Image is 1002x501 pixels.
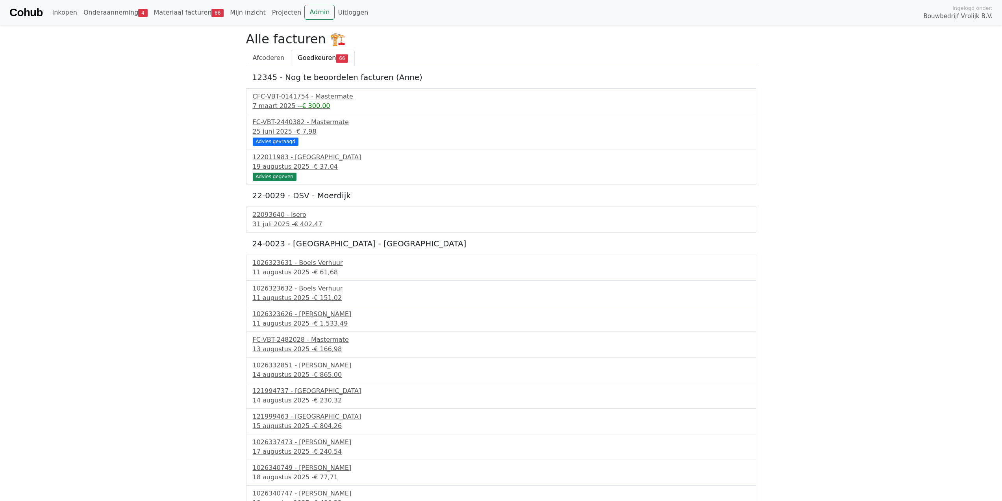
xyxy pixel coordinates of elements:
a: FC-VBT-2440382 - Mastermate25 juni 2025 -€ 7,98 Advies gevraagd [253,117,750,145]
span: € 230,32 [314,397,342,404]
div: 18 augustus 2025 - [253,473,750,482]
div: Advies gegeven [253,173,296,181]
a: 122011983 - [GEOGRAPHIC_DATA]19 augustus 2025 -€ 37,04 Advies gegeven [253,153,750,180]
div: 7 maart 2025 - [253,101,750,111]
a: FC-VBT-2482028 - Mastermate13 augustus 2025 -€ 166,98 [253,335,750,354]
h5: 22-0029 - DSV - Moerdijk [252,191,750,200]
div: 31 juli 2025 - [253,220,750,229]
span: € 1.533,49 [314,320,348,327]
a: 22093640 - Isero31 juli 2025 -€ 402,47 [253,210,750,229]
div: 13 augustus 2025 - [253,345,750,354]
a: Uitloggen [335,5,371,20]
span: € 151,02 [314,294,342,302]
span: € 61,68 [314,268,338,276]
div: 1026340747 - [PERSON_NAME] [253,489,750,498]
span: € 7,98 [296,128,317,135]
a: CFC-VBT-0141754 - Mastermate7 maart 2025 --€ 300,00 [253,92,750,111]
div: 1026323632 - Boels Verhuur [253,284,750,293]
span: Bouwbedrijf Vrolijk B.V. [923,12,993,21]
a: 1026323626 - [PERSON_NAME]11 augustus 2025 -€ 1.533,49 [253,309,750,328]
a: 121999463 - [GEOGRAPHIC_DATA]15 augustus 2025 -€ 804,26 [253,412,750,431]
a: 1026332851 - [PERSON_NAME]14 augustus 2025 -€ 865,00 [253,361,750,380]
div: 15 augustus 2025 - [253,421,750,431]
a: 121994737 - [GEOGRAPHIC_DATA]14 augustus 2025 -€ 230,32 [253,386,750,405]
div: 121994737 - [GEOGRAPHIC_DATA] [253,386,750,396]
div: CFC-VBT-0141754 - Mastermate [253,92,750,101]
span: Afcoderen [253,54,285,61]
span: € 37,04 [314,163,338,170]
h2: Alle facturen 🏗️ [246,32,756,47]
span: € 77,71 [314,473,338,481]
a: Materiaal facturen66 [151,5,227,20]
a: Admin [304,5,335,20]
div: 1026323631 - Boels Verhuur [253,258,750,268]
div: Advies gevraagd [253,138,298,145]
span: 66 [336,54,348,62]
span: Goedkeuren [298,54,336,61]
div: 22093640 - Isero [253,210,750,220]
span: € 240,54 [314,448,342,455]
div: 11 augustus 2025 - [253,293,750,303]
h5: 24-0023 - [GEOGRAPHIC_DATA] - [GEOGRAPHIC_DATA] [252,239,750,248]
a: 1026340749 - [PERSON_NAME]18 augustus 2025 -€ 77,71 [253,463,750,482]
span: € 804,26 [314,422,342,430]
span: -€ 300,00 [300,102,330,110]
span: Ingelogd onder: [952,4,993,12]
a: Inkopen [49,5,80,20]
div: FC-VBT-2482028 - Mastermate [253,335,750,345]
div: 14 augustus 2025 - [253,370,750,380]
div: 25 juni 2025 - [253,127,750,136]
div: 11 augustus 2025 - [253,268,750,277]
span: € 402,47 [294,220,322,228]
div: 1026340749 - [PERSON_NAME] [253,463,750,473]
a: Onderaanneming4 [80,5,151,20]
span: € 166,98 [314,345,342,353]
a: 1026323631 - Boels Verhuur11 augustus 2025 -€ 61,68 [253,258,750,277]
div: 11 augustus 2025 - [253,319,750,328]
span: 4 [138,9,147,17]
div: 122011983 - [GEOGRAPHIC_DATA] [253,153,750,162]
span: 66 [211,9,224,17]
a: Goedkeuren66 [291,50,355,66]
div: 19 augustus 2025 - [253,162,750,171]
span: € 865,00 [314,371,342,378]
div: 1026332851 - [PERSON_NAME] [253,361,750,370]
a: Mijn inzicht [227,5,269,20]
div: FC-VBT-2440382 - Mastermate [253,117,750,127]
a: Cohub [9,3,43,22]
div: 17 augustus 2025 - [253,447,750,456]
div: 121999463 - [GEOGRAPHIC_DATA] [253,412,750,421]
div: 1026337473 - [PERSON_NAME] [253,438,750,447]
h5: 12345 - Nog te beoordelen facturen (Anne) [252,73,750,82]
div: 14 augustus 2025 - [253,396,750,405]
a: 1026323632 - Boels Verhuur11 augustus 2025 -€ 151,02 [253,284,750,303]
a: Afcoderen [246,50,291,66]
a: 1026337473 - [PERSON_NAME]17 augustus 2025 -€ 240,54 [253,438,750,456]
a: Projecten [269,5,305,20]
div: 1026323626 - [PERSON_NAME] [253,309,750,319]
